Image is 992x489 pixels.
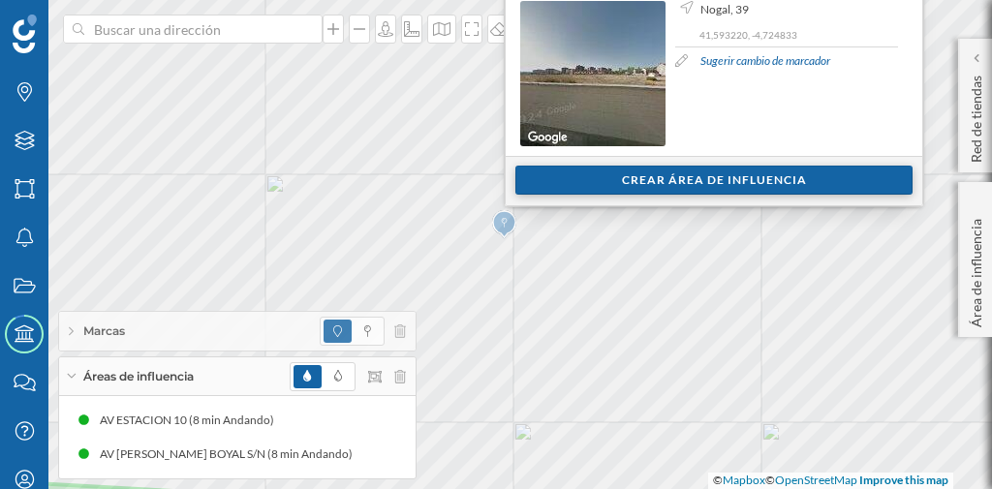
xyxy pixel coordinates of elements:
a: Mapbox [723,473,765,487]
a: Improve this map [859,473,948,487]
span: Áreas de influencia [83,368,194,385]
p: Red de tiendas [967,68,986,163]
a: OpenStreetMap [775,473,857,487]
span: Soporte [39,14,108,31]
img: streetview [520,1,666,146]
img: Geoblink Logo [13,15,37,53]
p: 41,593220, -4,724833 [699,28,898,42]
p: Área de influencia [967,211,986,327]
span: Marcas [83,322,125,340]
span: Nogal, 39 [700,1,749,18]
div: © © [708,473,953,489]
div: AV [PERSON_NAME] BOYAL S/N (8 min Andando) [100,444,362,464]
div: AV ESTACION 10 (8 min Andando) [100,411,284,430]
a: Sugerir cambio de marcador [700,52,830,70]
